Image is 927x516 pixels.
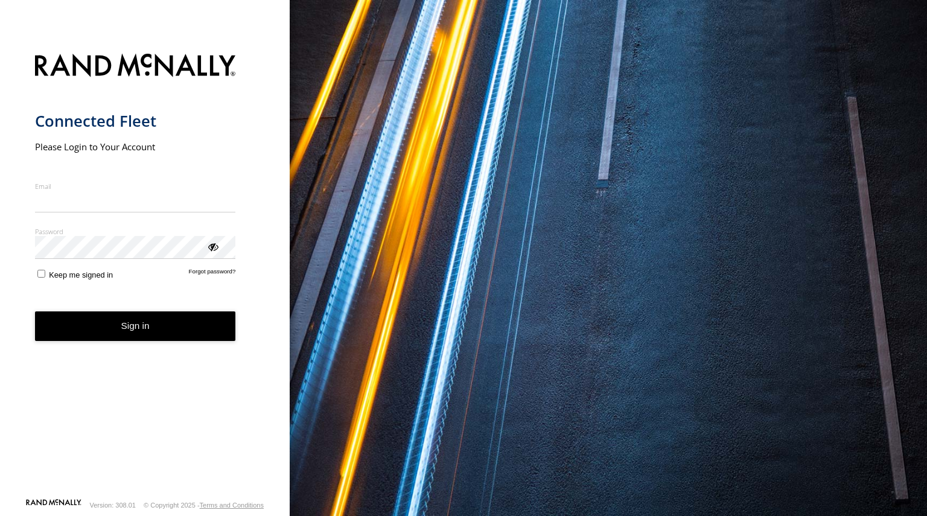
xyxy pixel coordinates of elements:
div: Version: 308.01 [90,502,136,509]
a: Terms and Conditions [200,502,264,509]
a: Forgot password? [189,268,236,279]
label: Email [35,182,236,191]
div: ViewPassword [206,240,218,252]
img: Rand McNally [35,51,236,82]
label: Password [35,227,236,236]
h2: Please Login to Your Account [35,141,236,153]
h1: Connected Fleet [35,111,236,131]
div: © Copyright 2025 - [144,502,264,509]
span: Keep me signed in [49,270,113,279]
a: Visit our Website [26,499,81,511]
input: Keep me signed in [37,270,45,278]
button: Sign in [35,311,236,341]
form: main [35,46,255,498]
